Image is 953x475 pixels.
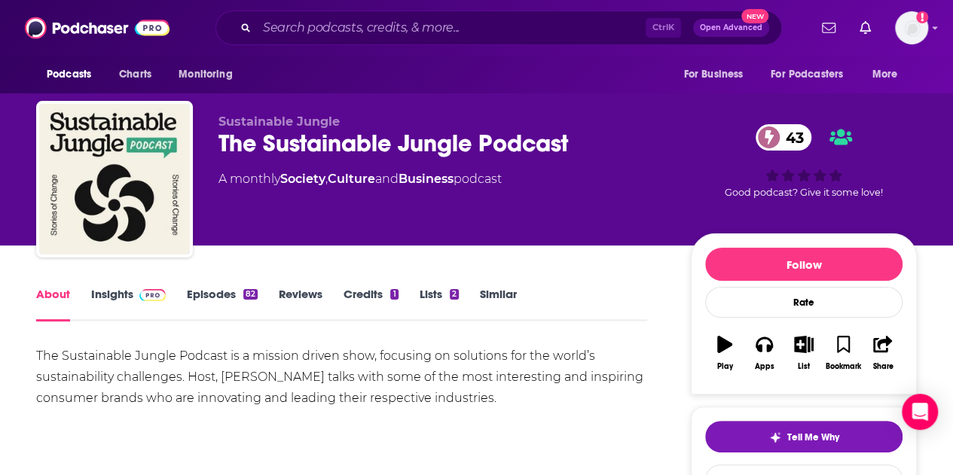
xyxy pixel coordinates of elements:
[895,11,928,44] span: Logged in as HavasFormulab2b
[755,362,774,371] div: Apps
[375,172,399,186] span: and
[705,248,903,281] button: Follow
[47,64,91,85] span: Podcasts
[109,60,160,89] a: Charts
[673,60,762,89] button: open menu
[771,124,811,151] span: 43
[420,287,459,321] a: Lists2
[798,362,810,371] div: List
[769,431,781,443] img: tell me why sparkle
[756,124,811,151] a: 43
[700,24,762,32] span: Open Advanced
[916,11,928,23] svg: Add a profile image
[390,289,398,300] div: 1
[25,14,170,42] img: Podchaser - Follow, Share and Rate Podcasts
[280,172,325,186] a: Society
[823,326,863,380] button: Bookmark
[215,11,782,45] div: Search podcasts, credits, & more...
[399,172,454,186] a: Business
[218,170,502,188] div: A monthly podcast
[693,19,769,37] button: Open AdvancedNew
[243,289,258,300] div: 82
[705,326,744,380] button: Play
[187,287,258,321] a: Episodes82
[119,64,151,85] span: Charts
[257,16,646,40] input: Search podcasts, credits, & more...
[91,287,166,321] a: InsightsPodchaser Pro
[872,64,898,85] span: More
[279,287,322,321] a: Reviews
[328,172,375,186] a: Culture
[771,64,843,85] span: For Podcasters
[744,326,783,380] button: Apps
[741,9,768,23] span: New
[36,60,111,89] button: open menu
[705,287,903,318] div: Rate
[761,60,865,89] button: open menu
[725,187,883,198] span: Good podcast? Give it some love!
[826,362,861,371] div: Bookmark
[344,287,398,321] a: Credits1
[717,362,733,371] div: Play
[168,60,252,89] button: open menu
[902,394,938,430] div: Open Intercom Messenger
[139,289,166,301] img: Podchaser Pro
[691,114,917,208] div: 43Good podcast? Give it some love!
[325,172,328,186] span: ,
[784,326,823,380] button: List
[863,326,903,380] button: Share
[862,60,917,89] button: open menu
[872,362,893,371] div: Share
[895,11,928,44] img: User Profile
[895,11,928,44] button: Show profile menu
[683,64,743,85] span: For Business
[787,431,839,443] span: Tell Me Why
[218,114,340,129] span: Sustainable Jungle
[179,64,232,85] span: Monitoring
[705,421,903,452] button: tell me why sparkleTell Me Why
[646,18,681,38] span: Ctrl K
[450,289,459,300] div: 2
[36,287,70,321] a: About
[816,15,842,41] a: Show notifications dropdown
[39,104,190,254] img: The Sustainable Jungle Podcast
[480,287,517,321] a: Similar
[36,346,647,409] div: The Sustainable Jungle Podcast is a mission driven show, focusing on solutions for the world’s su...
[854,15,877,41] a: Show notifications dropdown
